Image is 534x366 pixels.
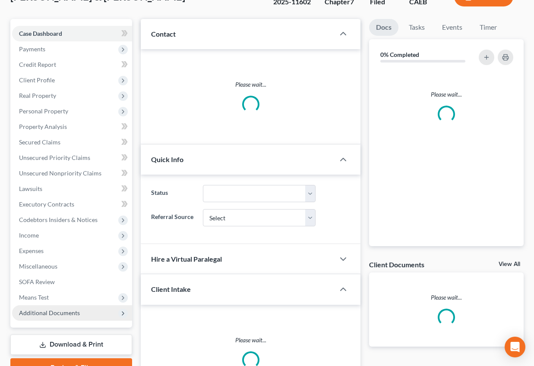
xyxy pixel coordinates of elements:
a: Unsecured Nonpriority Claims [12,166,132,181]
span: Unsecured Nonpriority Claims [19,169,101,177]
a: SOFA Review [12,274,132,290]
p: Please wait... [376,90,517,99]
span: Real Property [19,92,56,99]
a: Lawsuits [12,181,132,197]
span: Client Profile [19,76,55,84]
span: Miscellaneous [19,263,57,270]
a: Credit Report [12,57,132,72]
label: Referral Source [147,209,199,226]
p: Please wait... [151,336,350,344]
span: Client Intake [151,285,191,293]
div: Client Documents [369,260,424,269]
a: Unsecured Priority Claims [12,150,132,166]
span: Secured Claims [19,138,60,146]
p: Please wait... [151,80,350,89]
label: Status [147,185,199,202]
span: SOFA Review [19,278,55,285]
a: Download & Print [10,335,132,355]
span: Means Test [19,294,49,301]
span: Contact [151,30,176,38]
a: Docs [369,19,398,36]
span: Codebtors Insiders & Notices [19,216,98,223]
span: Personal Property [19,107,68,115]
span: Expenses [19,247,44,254]
span: Case Dashboard [19,30,62,37]
span: Quick Info [151,155,183,163]
span: Income [19,231,39,239]
span: Payments [19,45,45,53]
span: Additional Documents [19,309,80,316]
a: View All [499,261,520,267]
a: Secured Claims [12,135,132,150]
p: Please wait... [369,293,524,302]
div: Open Intercom Messenger [505,337,525,357]
span: Lawsuits [19,185,42,192]
strong: 0% Completed [380,51,419,58]
span: Hire a Virtual Paralegal [151,255,222,263]
a: Events [435,19,469,36]
a: Timer [473,19,504,36]
span: Credit Report [19,61,56,68]
a: Executory Contracts [12,197,132,212]
a: Tasks [402,19,432,36]
a: Case Dashboard [12,26,132,41]
span: Unsecured Priority Claims [19,154,90,161]
span: Executory Contracts [19,200,74,208]
a: Property Analysis [12,119,132,135]
span: Property Analysis [19,123,67,130]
